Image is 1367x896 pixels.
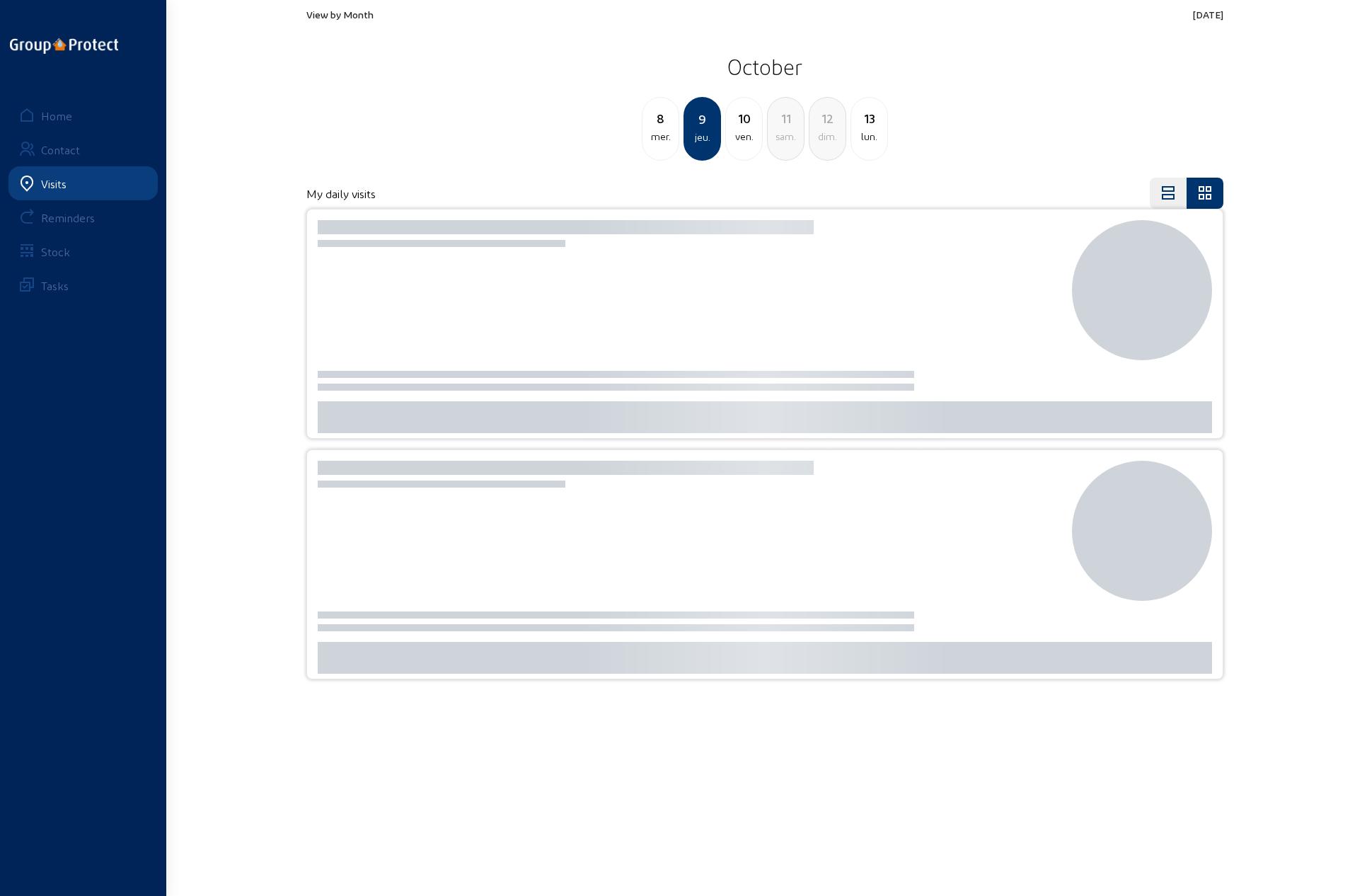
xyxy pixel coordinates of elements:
a: Tasks [8,268,158,302]
a: Reminders [8,200,158,234]
div: 12 [809,108,846,128]
div: 8 [642,108,679,128]
div: 11 [768,108,804,128]
div: lun. [851,128,887,145]
div: Tasks [41,279,69,292]
div: ven. [726,128,762,145]
div: jeu. [685,129,720,146]
div: Stock [41,245,70,258]
span: [DATE] [1193,8,1223,21]
div: Visits [41,177,67,190]
span: View by Month [306,8,374,21]
div: sam. [768,128,804,145]
h4: My daily visits [306,187,376,200]
div: dim. [809,128,846,145]
a: Home [8,98,158,132]
div: 13 [851,108,887,128]
div: Home [41,109,72,122]
div: 9 [685,109,720,129]
div: Contact [41,143,80,156]
div: mer. [642,128,679,145]
a: Visits [8,166,158,200]
div: Reminders [41,211,95,224]
div: 10 [726,108,762,128]
h2: October [306,49,1223,84]
img: logo-oneline.png [10,38,118,54]
a: Contact [8,132,158,166]
a: Stock [8,234,158,268]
